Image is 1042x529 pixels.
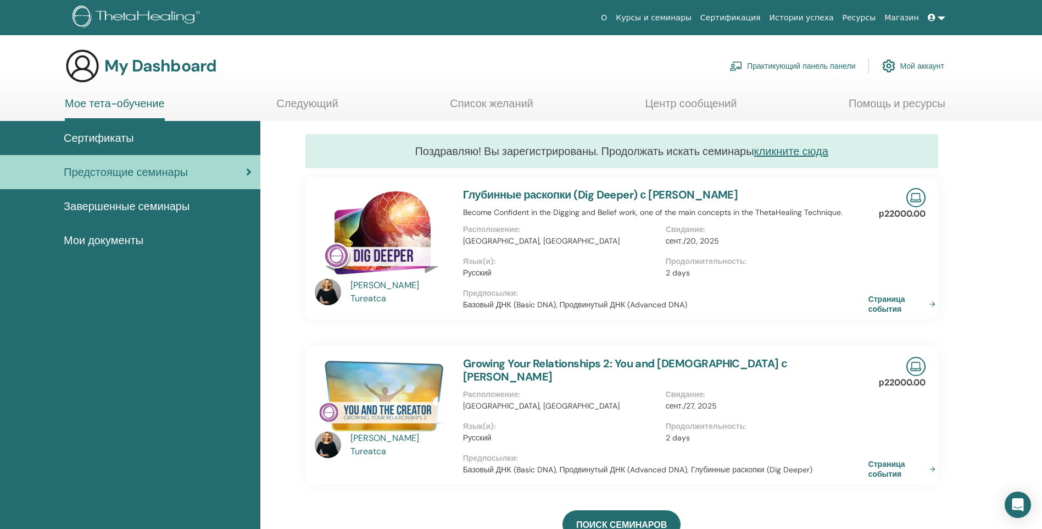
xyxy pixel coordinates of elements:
[64,164,188,180] span: Предстоящие семинары
[73,5,204,30] img: logo.png
[65,97,165,121] a: Мое тета-обучение
[463,207,868,218] p: Become Confident in the Digging and Belief work, one of the main concepts in the ThetaHealing Tec...
[315,432,341,458] img: default.jpg
[879,376,926,389] p: р22000.00
[463,421,659,432] p: Язык(и) :
[463,464,868,476] p: Базовый ДНК (Basic DNA), Продвинутый ДНК (Advanced DNA), Глубинные раскопки (Dig Deeper)
[65,48,100,84] img: generic-user-icon.jpg
[463,288,868,299] p: Предпосылки :
[463,432,659,444] p: Русский
[880,8,923,28] a: Магазин
[104,56,216,76] h3: My Dashboard
[754,144,828,158] a: кликните сюда
[463,400,659,412] p: [GEOGRAPHIC_DATA], [GEOGRAPHIC_DATA]
[868,294,940,314] a: Страница события
[463,235,659,247] p: [GEOGRAPHIC_DATA], [GEOGRAPHIC_DATA]
[64,198,190,214] span: Завершенные семинары
[463,389,659,400] p: Расположение :
[849,97,945,118] a: Помощь и ресурсы
[315,188,450,282] img: Глубинные раскопки (Dig Deeper)
[765,8,838,28] a: Истории успеха
[696,8,765,28] a: Сертификация
[1005,492,1031,518] div: Open Intercom Messenger
[350,279,452,305] a: [PERSON_NAME] Tureatca
[645,97,737,118] a: Центр сообщений
[463,299,868,311] p: Базовый ДНК (Basic DNA), Продвинутый ДНК (Advanced DNA)
[463,188,738,202] a: Глубинные раскопки (Dig Deeper) с [PERSON_NAME]
[64,232,143,249] span: Мои документы
[666,267,862,279] p: 2 days
[666,400,862,412] p: сент./27, 2025
[666,235,862,247] p: сент./20, 2025
[666,224,862,235] p: Свидание :
[838,8,881,28] a: Ресурсы
[450,97,533,118] a: Список желаний
[463,256,659,267] p: Язык(и) :
[868,459,940,479] a: Страница события
[666,421,862,432] p: Продолжительность :
[597,8,611,28] a: О
[463,453,868,464] p: Предпосылки :
[305,134,938,168] div: Поздравляю! Вы зарегистрированы. Продолжать искать семинары
[463,267,659,279] p: Русский
[611,8,696,28] a: Курсы и семинары
[666,256,862,267] p: Продолжительность :
[666,389,862,400] p: Свидание :
[906,357,926,376] img: Live Online Seminar
[906,188,926,207] img: Live Online Seminar
[350,432,452,458] a: [PERSON_NAME] Tureatca
[463,356,787,384] a: Growing Your Relationships 2: You and [DEMOGRAPHIC_DATA] с [PERSON_NAME]
[729,54,855,78] a: Практикующий панель панели
[879,207,926,221] p: р22000.00
[315,357,450,435] img: Growing Your Relationships 2: You and God
[666,432,862,444] p: 2 days
[729,61,743,71] img: chalkboard-teacher.svg
[315,279,341,305] img: default.jpg
[463,224,659,235] p: Расположение :
[882,54,944,78] a: Мой аккаунт
[882,57,895,75] img: cog.svg
[64,130,134,146] span: Сертификаты
[276,97,338,118] a: Следующий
